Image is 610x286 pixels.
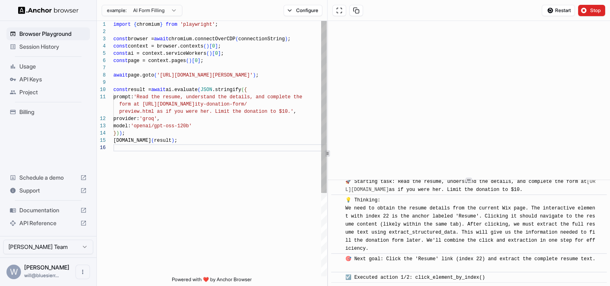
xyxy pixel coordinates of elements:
div: API Reference [6,217,90,230]
span: API Keys [19,75,87,83]
span: [DOMAIN_NAME] [113,138,151,143]
span: ) [209,51,212,56]
div: Usage [6,60,90,73]
span: from [166,22,178,27]
div: 15 [97,137,106,144]
button: Restart [542,5,575,16]
span: 'openai/gpt-oss-120b' [131,123,192,129]
span: , [157,116,160,122]
div: 13 [97,122,106,130]
span: form at [URL][DOMAIN_NAME] [119,102,194,107]
span: 🎯 Next goal: Click the 'Resume' link (index 22) and extract the complete resume text. [345,256,595,270]
div: Project [6,86,90,99]
span: JSON [201,87,212,93]
span: ai.evaluate [166,87,198,93]
span: ) [189,58,192,64]
span: ( [235,36,238,42]
span: Powered with ❤️ by Anchor Browser [172,276,252,286]
span: ​ [335,196,339,204]
span: 0 [195,58,198,64]
div: 10 [97,86,106,93]
span: .stringify [212,87,241,93]
span: [ [192,58,194,64]
span: n to $10.' [264,109,293,114]
span: ( [241,87,244,93]
span: ] [215,44,218,49]
span: ) [116,131,119,136]
span: ; [288,36,290,42]
span: ( [151,138,154,143]
div: Documentation [6,204,90,217]
span: } [113,131,116,136]
div: 8 [97,72,106,79]
span: ​ [335,178,339,186]
img: Anchor Logo [18,6,79,14]
span: ai = context.serviceWorkers [128,51,206,56]
span: Will Harvey [24,264,69,271]
span: Usage [19,62,87,70]
span: ​ [335,255,339,263]
span: 0 [212,44,215,49]
span: ( [198,87,201,93]
span: Project [19,88,87,96]
span: ; [122,131,125,136]
span: browser = [128,36,154,42]
div: 4 [97,43,106,50]
span: chromium.connectOverCDP [169,36,236,42]
div: W [6,265,21,279]
button: Stop [578,5,605,16]
div: 7 [97,64,106,72]
span: const [113,51,128,56]
span: ; [201,58,203,64]
span: await [154,36,169,42]
span: ) [206,44,209,49]
span: [ [209,44,212,49]
span: API Reference [19,219,77,227]
span: const [113,58,128,64]
span: will@bluesierra.io [24,272,59,278]
div: 2 [97,28,106,35]
span: chromium [137,22,160,27]
div: Session History [6,40,90,53]
span: const [113,36,128,42]
span: model: [113,123,131,129]
div: 11 [97,93,106,101]
span: provider: [113,116,140,122]
span: prompt: [113,94,134,100]
button: Open in full screen [332,5,346,16]
span: 'Read the resume, understand the details, and comp [134,94,279,100]
span: lete the [279,94,302,100]
span: await [113,73,128,78]
span: ) [253,73,256,78]
span: const [113,44,128,49]
span: page.goto [128,73,154,78]
div: Browser Playground [6,27,90,40]
span: Documentation [19,206,77,214]
span: } [160,22,163,27]
span: ) [171,138,174,143]
div: 6 [97,57,106,64]
span: ] [198,58,201,64]
span: ( [206,51,209,56]
button: Configure [284,5,323,16]
span: Session History [19,43,87,51]
div: Support [6,184,90,197]
span: Browser Playground [19,30,87,38]
div: 3 [97,35,106,43]
div: 12 [97,115,106,122]
div: Schedule a demo [6,171,90,184]
span: ) [285,36,288,42]
span: 'groq' [140,116,157,122]
span: connectionString [238,36,285,42]
span: ☑️ Executed action 1/2: click_element_by_index() [345,275,485,280]
span: example: [107,7,127,14]
span: Stop [590,7,602,14]
span: 💡 Thinking: We need to obtain the resume details from the current Wix page. The interactive eleme... [345,197,595,251]
span: Schedule a demo [19,174,77,182]
div: 1 [97,21,106,28]
span: ) [119,131,122,136]
div: 14 [97,130,106,137]
span: { [134,22,136,27]
span: Billing [19,108,87,116]
span: ; [215,22,218,27]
